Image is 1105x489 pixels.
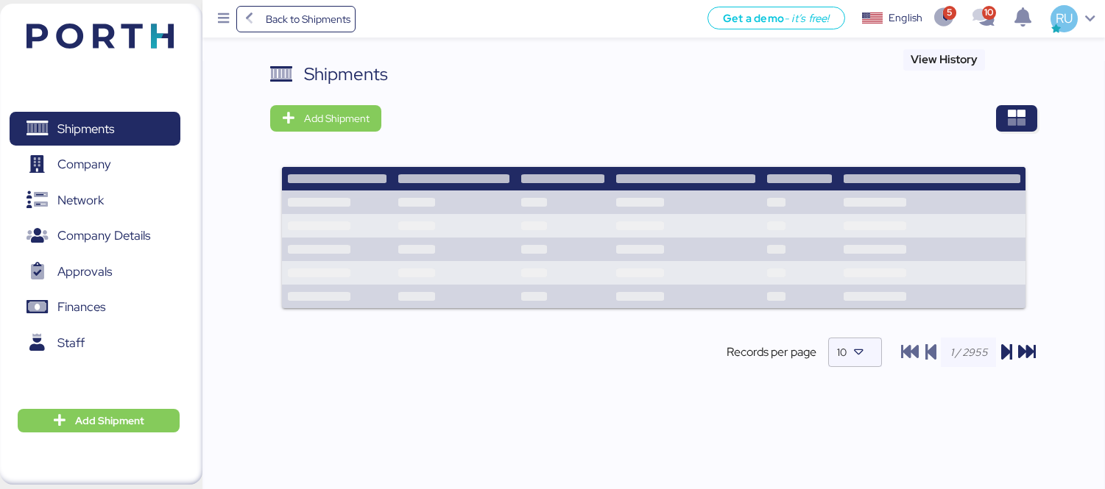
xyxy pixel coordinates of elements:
[57,190,104,211] span: Network
[266,10,350,28] span: Back to Shipments
[1056,9,1073,28] span: RU
[889,10,922,26] div: English
[57,332,85,354] span: Staff
[10,219,180,253] a: Company Details
[10,326,180,360] a: Staff
[10,148,180,182] a: Company
[10,254,180,288] a: Approvals
[837,346,847,359] span: 10
[57,261,112,282] span: Approvals
[57,225,150,246] span: Company Details
[75,412,144,429] span: Add Shipment
[727,343,816,361] span: Records per page
[304,110,370,127] span: Add Shipment
[57,118,114,140] span: Shipments
[10,183,180,217] a: Network
[304,61,388,88] div: Shipments
[57,296,105,318] span: Finances
[941,338,996,367] input: 1 / 2955
[270,105,381,132] button: Add Shipment
[236,6,356,32] a: Back to Shipments
[18,409,180,432] button: Add Shipment
[10,290,180,324] a: Finances
[57,154,111,175] span: Company
[211,7,236,32] button: Menu
[10,112,180,146] a: Shipments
